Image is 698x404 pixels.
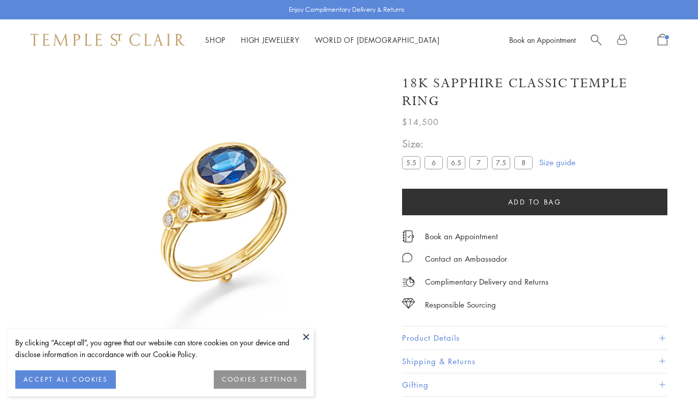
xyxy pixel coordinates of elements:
[289,5,405,15] p: Enjoy Complimentary Delivery & Returns
[514,156,533,169] label: 8
[658,34,667,46] a: Open Shopping Bag
[15,337,306,360] div: By clicking “Accept all”, you agree that our website can store cookies on your device and disclos...
[402,156,420,169] label: 5.5
[402,275,415,288] img: icon_delivery.svg
[509,35,576,45] a: Book an Appointment
[402,74,667,110] h1: 18K Sapphire Classic Temple Ring
[402,231,414,242] img: icon_appointment.svg
[469,156,488,169] label: 7
[214,370,306,389] button: COOKIES SETTINGS
[425,275,549,288] p: Complimentary Delivery and Returns
[447,156,465,169] label: 6.5
[591,34,602,46] a: Search
[315,35,440,45] a: World of [DEMOGRAPHIC_DATA]World of [DEMOGRAPHIC_DATA]
[15,370,116,389] button: ACCEPT ALL COOKIES
[402,373,667,396] button: Gifting
[402,115,439,129] span: $14,500
[508,196,562,208] span: Add to bag
[492,156,510,169] label: 7.5
[402,252,412,263] img: MessageIcon-01_2.svg
[241,35,300,45] a: High JewelleryHigh Jewellery
[402,189,667,215] button: Add to bag
[539,157,576,167] a: Size guide
[31,34,185,46] img: Temple St. Clair
[66,60,387,381] img: R16111-BSDI9HBY
[205,35,226,45] a: ShopShop
[205,34,440,46] nav: Main navigation
[425,298,496,311] div: Responsible Sourcing
[402,298,415,309] img: icon_sourcing.svg
[402,350,667,373] button: Shipping & Returns
[647,356,688,394] iframe: Gorgias live chat messenger
[425,252,507,265] div: Contact an Ambassador
[425,231,498,242] a: Book an Appointment
[425,156,443,169] label: 6
[402,135,537,152] span: Size:
[402,326,667,349] button: Product Details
